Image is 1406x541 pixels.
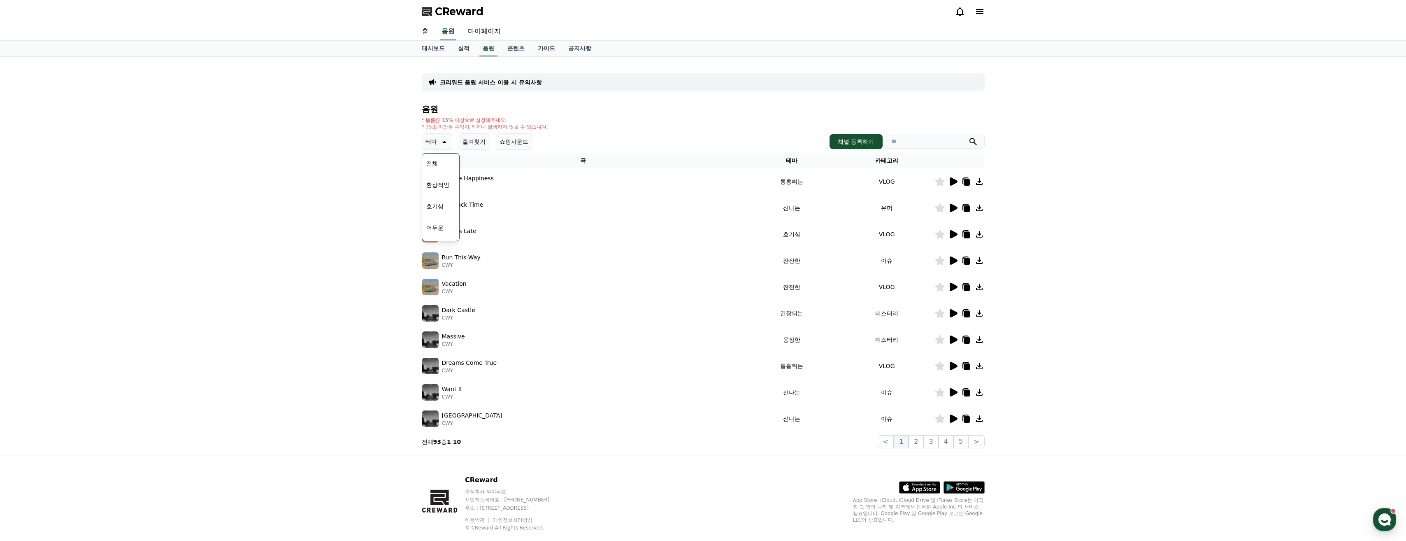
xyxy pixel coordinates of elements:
a: 홈 [415,23,435,40]
button: < [878,435,894,448]
p: App Store, iCloud, iCloud Drive 및 iTunes Store는 미국과 그 밖의 나라 및 지역에서 등록된 Apple Inc.의 서비스 상표입니다. Goo... [853,497,985,523]
td: VLOG [839,274,934,300]
a: 대화 [54,261,106,282]
a: CReward [422,5,483,18]
td: 신나는 [744,195,839,221]
p: 사업자등록번호 : [PHONE_NUMBER] [465,497,565,503]
td: 이슈 [839,379,934,406]
p: [GEOGRAPHIC_DATA] [442,411,502,420]
button: 3 [924,435,939,448]
a: 공지사항 [562,41,598,56]
td: 잔잔한 [744,247,839,274]
button: > [968,435,984,448]
button: 테마 [422,133,452,150]
th: 카테고리 [839,153,934,168]
td: 유머 [839,195,934,221]
button: 전체 [423,154,441,173]
p: * 35초 미만은 수익이 적거나 발생하지 않을 수 있습니다. [422,124,548,130]
p: * 볼륨은 15% 이상으로 설정해주세요. [422,117,548,124]
span: 대화 [75,274,85,280]
p: CWY [442,315,475,321]
p: 주식회사 와이피랩 [465,488,565,495]
button: 환상적인 [423,176,453,194]
td: 신나는 [744,406,839,432]
td: 미스터리 [839,300,934,326]
img: music [422,331,439,348]
p: A Little Happiness [442,174,494,183]
th: 곡 [422,153,744,168]
p: Want It [442,385,462,394]
span: 홈 [26,273,31,280]
img: music [422,410,439,427]
td: 잔잔한 [744,274,839,300]
p: Cat Rack Time [442,201,483,209]
button: 5 [953,435,968,448]
td: VLOG [839,221,934,247]
p: Dark Castle [442,306,475,315]
a: 크리워드 음원 서비스 이용 시 유의사항 [440,78,542,86]
button: 4 [939,435,953,448]
p: CWY [442,262,481,268]
td: 신나는 [744,379,839,406]
h4: 음원 [422,105,985,114]
strong: 93 [433,438,441,445]
td: 통통튀는 [744,168,839,195]
button: 채널 등록하기 [830,134,882,149]
button: 즐겨찾기 [459,133,489,150]
p: CWY [442,183,494,189]
td: 통통튀는 [744,353,839,379]
a: 실적 [451,41,476,56]
a: 대시보드 [415,41,451,56]
button: 1 [894,435,909,448]
button: 쇼핑사운드 [496,133,532,150]
p: CWY [442,420,502,427]
span: CReward [435,5,483,18]
p: Dreams Come True [442,359,497,367]
a: 콘텐츠 [501,41,531,56]
a: 홈 [2,261,54,282]
p: Massive [442,332,465,341]
img: music [422,358,439,374]
p: 테마 [425,136,437,147]
p: CWY [442,209,483,216]
td: VLOG [839,353,934,379]
a: 마이페이지 [461,23,507,40]
img: music [422,384,439,401]
p: CReward [465,475,565,485]
p: CWY [442,288,467,295]
td: 미스터리 [839,326,934,353]
p: 전체 중 - [422,438,461,446]
strong: 1 [447,438,451,445]
p: Vacation [442,280,467,288]
a: 음원 [479,41,497,56]
strong: 10 [453,438,461,445]
a: 개인정보처리방침 [493,517,532,523]
p: 주소 : [STREET_ADDRESS] [465,505,565,511]
td: 웅장한 [744,326,839,353]
button: 2 [909,435,923,448]
td: 이슈 [839,247,934,274]
a: 설정 [106,261,158,282]
button: 어두운 [423,219,447,237]
td: 이슈 [839,406,934,432]
th: 테마 [744,153,839,168]
td: 긴장되는 [744,300,839,326]
button: 호기심 [423,197,447,215]
img: music [422,252,439,269]
a: 음원 [440,23,456,40]
p: CWY [442,394,462,400]
p: CWY [442,341,465,347]
p: © CReward All Rights Reserved. [465,525,565,531]
a: 가이드 [531,41,562,56]
img: music [422,279,439,295]
span: 설정 [127,273,137,280]
td: 호기심 [744,221,839,247]
a: 이용약관 [465,517,491,523]
td: VLOG [839,168,934,195]
p: Run This Way [442,253,481,262]
p: CWY [442,367,497,374]
img: music [422,305,439,322]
